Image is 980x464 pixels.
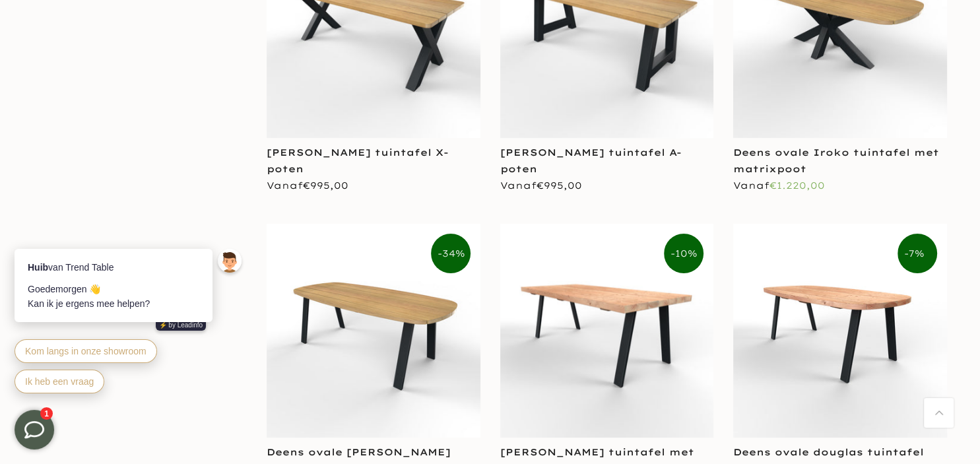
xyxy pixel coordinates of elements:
[924,398,954,428] a: Terug naar boven
[500,147,682,175] a: [PERSON_NAME] tuintafel A-poten
[664,234,703,273] span: -10%
[500,224,714,438] img: Rechthoekige douglas tuintafel zwarte stalen trapezium poten
[267,147,449,175] a: [PERSON_NAME] tuintafel X-poten
[769,180,825,191] span: €1.220,00
[303,180,348,191] span: €995,00
[898,234,937,273] span: -7%
[24,191,92,201] span: Ik heb een vraag
[267,180,348,191] span: Vanaf
[500,180,582,191] span: Vanaf
[1,185,259,410] iframe: bot-iframe
[733,180,825,191] span: Vanaf
[431,234,471,273] span: -34%
[1,397,67,463] iframe: toggle-frame
[733,224,947,438] img: Deens ovale douglas tuintafel zwarte stalen trapezium poten
[733,147,939,175] a: Deens ovale Iroko tuintafel met matrixpoot
[537,180,582,191] span: €995,00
